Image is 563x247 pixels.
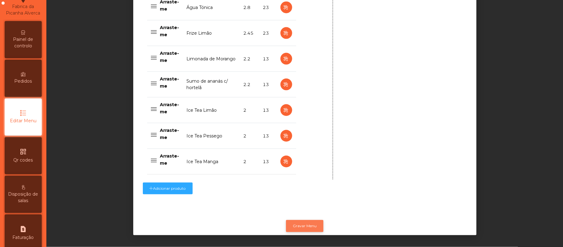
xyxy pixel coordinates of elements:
[19,148,27,155] i: qr_code
[259,46,276,72] td: 13
[183,46,240,72] td: Limonada de Morango
[143,183,193,194] button: Adicionar produto
[19,225,27,233] i: request_page
[6,36,40,49] span: Painel de controlo
[259,20,276,46] td: 23
[160,76,179,89] p: Arraste-me
[240,123,259,149] td: 2
[240,149,259,175] td: 2
[259,123,276,149] td: 13
[10,118,36,124] span: Editar Menu
[240,97,259,123] td: 2
[240,46,259,72] td: 2.2
[183,97,240,123] td: Ice Tea Limão
[6,191,40,204] span: Disposição de salas
[15,78,32,84] span: Pedidos
[240,20,259,46] td: 2.45
[183,20,240,46] td: Frize Limão
[160,24,179,38] p: Arraste-me
[160,127,179,141] p: Arraste-me
[259,149,276,175] td: 13
[160,153,179,167] p: Arraste-me
[183,72,240,97] td: Sumo de ananás c/ hortelã
[183,149,240,175] td: Ice Tea Manga
[160,50,179,64] p: Arraste-me
[240,72,259,97] td: 2.2
[183,123,240,149] td: Ice Tea Pessego
[160,101,179,115] p: Arraste-me
[259,72,276,97] td: 13
[259,97,276,123] td: 13
[286,220,323,232] button: Gravar Menu
[14,157,33,163] span: Qr codes
[13,234,34,241] span: Faturação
